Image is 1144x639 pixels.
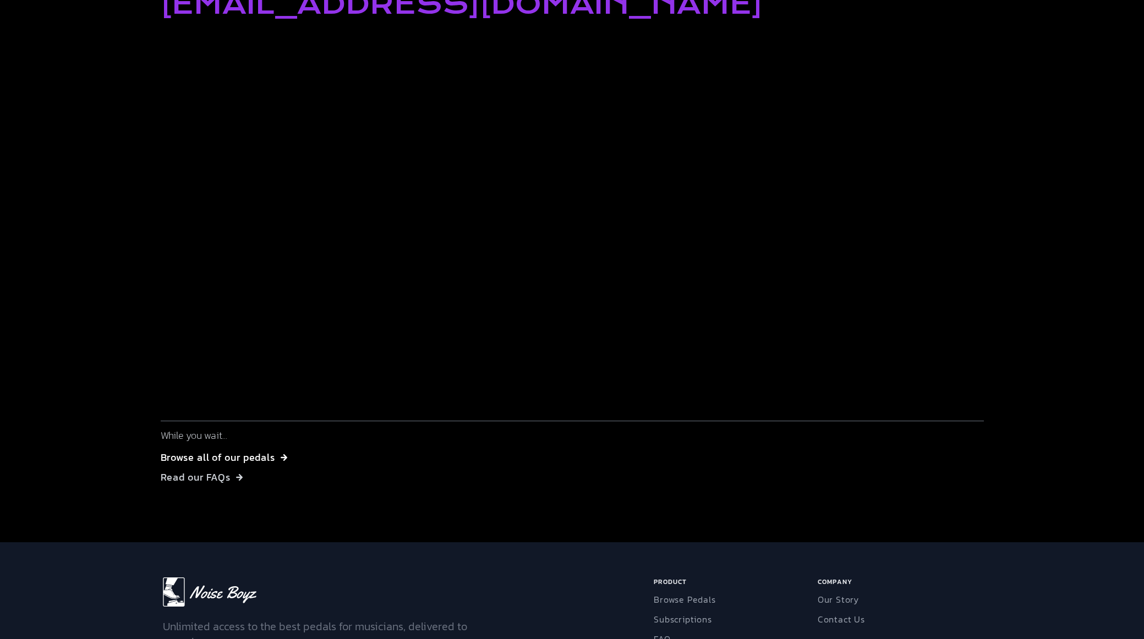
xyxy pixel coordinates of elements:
h4: While you wait... [161,428,984,443]
a: Contact Us [818,613,865,626]
a: Browse Pedals [654,593,715,606]
a: Read our FAQs [161,470,984,485]
h6: Product [654,577,813,591]
h6: Company [818,577,977,591]
button: Browse all of our pedals [161,450,289,465]
a: Subscriptions [654,613,711,626]
button: Read our FAQs [161,470,244,485]
a: Browse all of our pedals [161,450,984,465]
a: Our Story [818,593,859,606]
